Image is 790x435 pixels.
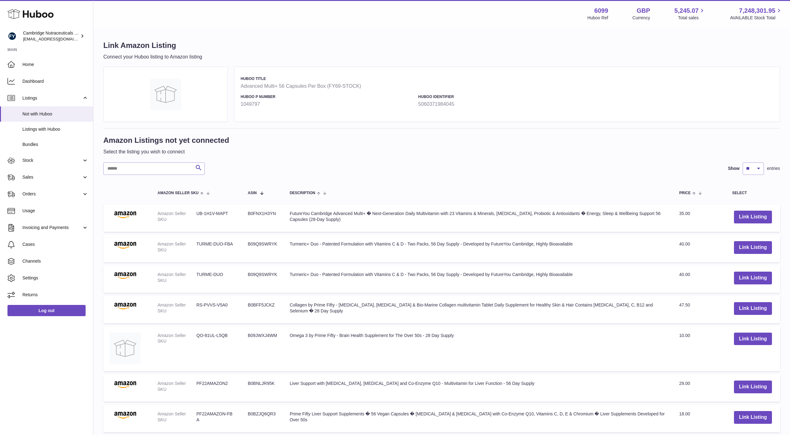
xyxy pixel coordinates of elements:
[22,191,82,197] span: Orders
[22,174,82,180] span: Sales
[22,111,88,117] span: Not with Huboo
[734,333,772,345] button: Link Listing
[110,333,141,364] img: Omega 3 by Prime Fifty - Brain Health Supplement for The Over 50s - 28 Day Supply
[418,94,593,99] h4: Huboo Identifier
[110,241,141,249] img: Turmeric+ Duo - Patented Formulation with Vitamins C & D - Two Packs, 56 Day Supply - Developed b...
[739,7,775,15] span: 7,248,301.95
[22,142,88,147] span: Bundles
[679,211,690,216] span: 35.00
[242,326,284,372] td: B09JWXJ4WM
[158,411,196,423] dt: Amazon Seller SKU
[7,31,17,41] img: huboo@camnutra.com
[110,381,141,388] img: Liver Support with Choline, Milk Thistle and Co-Enzyme Q10 - Multivitamin for Liver Function - 56...
[242,405,284,432] td: B0BZJQ6QR3
[637,7,650,15] strong: GBP
[158,333,196,344] dt: Amazon Seller SKU
[732,191,774,195] div: Select
[196,333,235,344] dd: QO-81UL-L5QB
[242,235,284,262] td: B09Q9SWRYK
[22,275,88,281] span: Settings
[284,326,673,372] td: Omega 3 by Prime Fifty - Brain Health Supplement for The Over 50s - 28 Day Supply
[196,302,235,314] dd: RS-PVVS-V5A0
[241,101,415,108] strong: 1049797
[22,208,88,214] span: Usage
[196,381,235,392] dd: PF22AMAZON2
[196,411,235,423] dd: PF22AMAZON-FBA
[158,302,196,314] dt: Amazon Seller SKU
[241,76,770,81] h4: Huboo Title
[196,272,235,283] dd: TURME-DUO
[110,211,141,218] img: FutureYou Cambridge Advanced Multi+ � Next-Generation Daily Multivitamin with 23 Vitamins & Miner...
[679,302,690,307] span: 47.50
[679,411,690,416] span: 18.00
[284,265,673,293] td: Turmeric+ Duo - Patented Formulation with Vitamins C & D - Two Packs, 56 Day Supply - Developed b...
[22,126,88,132] span: Listings with Huboo
[150,79,181,110] img: Advanced Multi+ 56 Capsules Per Box (FY69-STOCK)
[679,333,690,338] span: 10.00
[632,15,650,21] div: Currency
[734,241,772,254] button: Link Listing
[242,265,284,293] td: B09Q9SWRYK
[728,166,740,171] label: Show
[110,411,141,419] img: Prime Fifty Liver Support Supplements � 56 Vegan Capsules � Choline & Milk Thistle with Co-Enzyme...
[767,166,780,171] span: entries
[594,7,608,15] strong: 6099
[22,157,82,163] span: Stock
[418,101,593,108] strong: 5060371984045
[242,204,284,232] td: B0FNX1H3YN
[679,241,690,246] span: 40.00
[734,381,772,393] button: Link Listing
[734,211,772,223] button: Link Listing
[248,191,257,195] span: ASIN
[730,15,783,21] span: AVAILABLE Stock Total
[734,272,772,284] button: Link Listing
[587,15,608,21] div: Huboo Ref
[242,374,284,402] td: B0BNLJR95K
[679,191,691,195] span: Price
[284,204,673,232] td: FutureYou Cambridge Advanced Multi+ � Next-Generation Daily Multivitamin with 23 Vitamins & Miner...
[675,7,706,21] a: 5,245.07 Total sales
[678,15,706,21] span: Total sales
[158,241,196,253] dt: Amazon Seller SKU
[22,95,82,101] span: Listings
[23,36,92,41] span: [EMAIL_ADDRESS][DOMAIN_NAME]
[196,241,235,253] dd: TURME-DUO-FBA
[103,148,229,155] p: Select the listing you wish to connect
[241,83,770,90] strong: Advanced Multi+ 56 Capsules Per Box (FY69-STOCK)
[284,405,673,432] td: Prime Fifty Liver Support Supplements � 56 Vegan Capsules � [MEDICAL_DATA] & [MEDICAL_DATA] with ...
[110,302,141,310] img: Collagen by Prime Fifty - Biotin, Retinol & Bio-Marine Collagen multivitamin Tablet Daily Supplem...
[158,381,196,392] dt: Amazon Seller SKU
[196,211,235,222] dd: UB-1H1V-MAPT
[158,211,196,222] dt: Amazon Seller SKU
[290,191,315,195] span: Description
[22,78,88,84] span: Dashboard
[22,62,88,68] span: Home
[110,272,141,279] img: Turmeric+ Duo - Patented Formulation with Vitamins C & D - Two Packs, 56 Day Supply - Developed b...
[242,296,284,323] td: B0BFF5JCKZ
[103,40,202,50] h1: Link Amazon Listing
[103,135,229,145] h1: Amazon Listings not yet connected
[734,411,772,424] button: Link Listing
[158,191,199,195] span: Amazon Seller SKU
[22,225,82,231] span: Invoicing and Payments
[22,241,88,247] span: Cases
[284,374,673,402] td: Liver Support with [MEDICAL_DATA], [MEDICAL_DATA] and Co-Enzyme Q10 - Multivitamin for Liver Func...
[22,292,88,298] span: Returns
[679,272,690,277] span: 40.00
[23,30,79,42] div: Cambridge Nutraceuticals Ltd
[675,7,699,15] span: 5,245.07
[734,302,772,315] button: Link Listing
[7,305,86,316] a: Log out
[679,381,690,386] span: 29.00
[284,235,673,262] td: Turmeric+ Duo - Patented Formulation with Vitamins C & D - Two Packs, 56 Day Supply - Developed b...
[103,54,202,60] p: Connect your Huboo listing to Amazon listing
[284,296,673,323] td: Collagen by Prime Fifty - [MEDICAL_DATA], [MEDICAL_DATA] & Bio-Marine Collagen multivitamin Table...
[158,272,196,283] dt: Amazon Seller SKU
[730,7,783,21] a: 7,248,301.95 AVAILABLE Stock Total
[22,258,88,264] span: Channels
[241,94,415,99] h4: Huboo P number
